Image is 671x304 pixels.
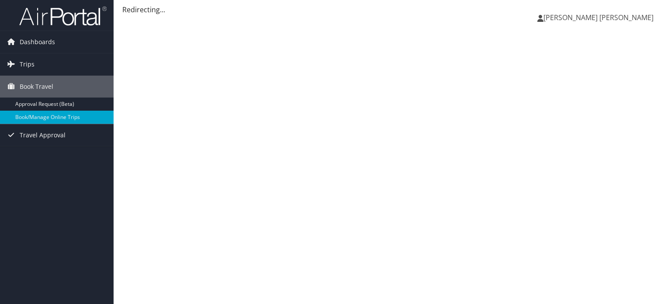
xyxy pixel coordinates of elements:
[19,6,107,26] img: airportal-logo.png
[20,31,55,53] span: Dashboards
[543,13,654,22] span: [PERSON_NAME] [PERSON_NAME]
[122,4,662,15] div: Redirecting...
[20,76,53,98] span: Book Travel
[20,53,35,75] span: Trips
[20,124,66,146] span: Travel Approval
[537,4,662,31] a: [PERSON_NAME] [PERSON_NAME]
